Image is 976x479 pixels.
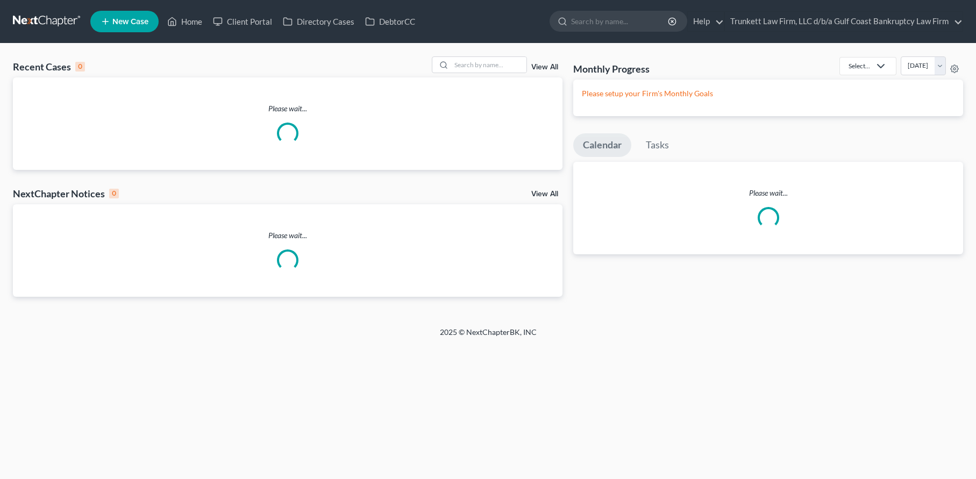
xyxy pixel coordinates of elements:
[573,62,650,75] h3: Monthly Progress
[531,63,558,71] a: View All
[849,61,870,70] div: Select...
[112,18,148,26] span: New Case
[571,11,669,31] input: Search by name...
[636,133,679,157] a: Tasks
[13,103,562,114] p: Please wait...
[182,327,795,346] div: 2025 © NextChapterBK, INC
[725,12,963,31] a: Trunkett Law Firm, LLC d/b/a Gulf Coast Bankruptcy Law Firm
[573,133,631,157] a: Calendar
[688,12,724,31] a: Help
[531,190,558,198] a: View All
[162,12,208,31] a: Home
[277,12,360,31] a: Directory Cases
[573,188,963,198] p: Please wait...
[582,88,954,99] p: Please setup your Firm's Monthly Goals
[13,187,119,200] div: NextChapter Notices
[13,230,562,241] p: Please wait...
[13,60,85,73] div: Recent Cases
[451,57,526,73] input: Search by name...
[360,12,421,31] a: DebtorCC
[208,12,277,31] a: Client Portal
[75,62,85,72] div: 0
[109,189,119,198] div: 0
